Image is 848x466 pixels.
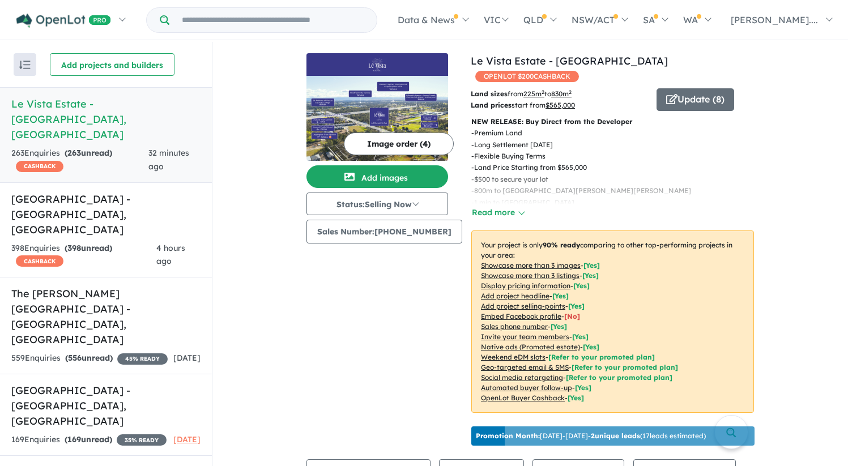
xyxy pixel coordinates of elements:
u: Showcase more than 3 listings [481,271,579,280]
div: 398 Enquir ies [11,242,156,269]
span: [ Yes ] [552,292,569,300]
span: [ Yes ] [568,302,585,310]
b: Land prices [471,101,512,109]
h5: Le Vista Estate - [GEOGRAPHIC_DATA] , [GEOGRAPHIC_DATA] [11,96,201,142]
u: Sales phone number [481,322,548,331]
img: sort.svg [19,61,31,69]
span: [Yes] [568,394,584,402]
u: Native ads (Promoted estate) [481,343,580,351]
span: [ Yes ] [551,322,567,331]
span: 32 minutes ago [148,148,189,172]
span: 4 hours ago [156,243,185,267]
u: Showcase more than 3 images [481,261,581,270]
strong: ( unread) [65,353,113,363]
sup: 2 [569,89,572,95]
u: Invite your team members [481,332,569,341]
img: Le Vista Estate - Austral Logo [311,58,444,71]
p: Your project is only comparing to other top-performing projects in your area: - - - - - - - - - -... [471,230,754,413]
span: 35 % READY [117,434,167,446]
button: Image order (4) [344,132,454,155]
span: to [544,89,572,98]
p: - $500 to secure your lot [471,174,763,185]
u: Automated buyer follow-up [481,383,572,392]
p: - Premium Land [471,127,763,139]
b: 90 % ready [543,241,580,249]
u: Display pricing information [481,281,570,290]
button: Status:Selling Now [306,193,448,215]
strong: ( unread) [65,243,112,253]
button: Read more [471,206,525,219]
button: Add images [306,165,448,188]
b: Land sizes [471,89,508,98]
a: Le Vista Estate - Austral LogoLe Vista Estate - Austral [306,53,448,161]
strong: ( unread) [65,148,112,158]
span: [DATE] [173,353,201,363]
span: [PERSON_NAME].... [731,14,818,25]
p: - Land Price Starting from $565,000 [471,162,763,173]
button: Sales Number:[PHONE_NUMBER] [306,220,462,243]
span: 556 [68,353,82,363]
p: start from [471,100,648,111]
b: Promotion Month: [476,431,540,440]
span: [Yes] [583,343,599,351]
u: Embed Facebook profile [481,312,561,320]
div: 169 Enquir ies [11,433,167,447]
img: Openlot PRO Logo White [16,14,111,28]
div: 263 Enquir ies [11,147,148,174]
span: [ Yes ] [573,281,590,290]
button: Update (8) [657,88,734,111]
h5: [GEOGRAPHIC_DATA] - [GEOGRAPHIC_DATA] , [GEOGRAPHIC_DATA] [11,191,201,237]
h5: [GEOGRAPHIC_DATA] - [GEOGRAPHIC_DATA] , [GEOGRAPHIC_DATA] [11,383,201,429]
u: Add project headline [481,292,549,300]
u: Social media retargeting [481,373,563,382]
span: [Refer to your promoted plan] [566,373,672,382]
span: OPENLOT $ 200 CASHBACK [475,71,579,82]
sup: 2 [542,89,544,95]
u: Weekend eDM slots [481,353,546,361]
p: NEW RELEASE: Buy Direct from the Developer [471,116,754,127]
div: 559 Enquir ies [11,352,168,365]
span: [ Yes ] [582,271,599,280]
span: [DATE] [173,434,201,444]
u: 830 m [551,89,572,98]
p: - 800m to [GEOGRAPHIC_DATA][PERSON_NAME][PERSON_NAME] [471,185,763,196]
p: from [471,88,648,100]
span: [ Yes ] [583,261,600,270]
p: - Long Settlement [DATE] [471,139,763,151]
u: Geo-targeted email & SMS [481,363,569,371]
span: CASHBACK [16,255,63,267]
span: [Yes] [575,383,591,392]
u: Add project selling-points [481,302,565,310]
h5: The [PERSON_NAME][GEOGRAPHIC_DATA] - [GEOGRAPHIC_DATA] , [GEOGRAPHIC_DATA] [11,286,201,347]
span: [Refer to your promoted plan] [548,353,655,361]
strong: ( unread) [65,434,112,444]
span: 45 % READY [117,353,168,365]
p: [DATE] - [DATE] - ( 17 leads estimated) [476,431,706,441]
a: Le Vista Estate - [GEOGRAPHIC_DATA] [471,54,668,67]
p: - 1 min to [GEOGRAPHIC_DATA] [471,197,763,208]
span: CASHBACK [16,161,63,172]
img: Le Vista Estate - Austral [306,76,448,161]
span: 398 [67,243,81,253]
span: [ No ] [564,312,580,320]
button: Add projects and builders [50,53,174,76]
b: 2 unique leads [591,431,640,440]
span: [ Yes ] [572,332,589,341]
u: $ 565,000 [546,101,575,109]
u: 225 m [523,89,544,98]
span: 169 [67,434,81,444]
span: [Refer to your promoted plan] [572,363,678,371]
u: OpenLot Buyer Cashback [481,394,565,402]
p: - Flexible Buying Terms [471,151,763,162]
input: Try estate name, suburb, builder or developer [172,8,374,32]
span: 263 [67,148,81,158]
